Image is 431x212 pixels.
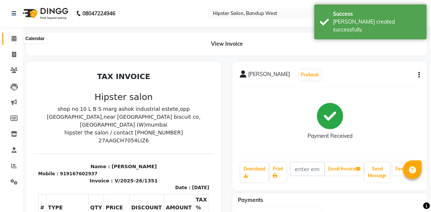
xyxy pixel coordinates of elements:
input: enter email [290,162,325,176]
p: Name : [PERSON_NAME] [4,94,175,102]
a: Print [270,163,286,182]
th: AMOUNT [131,125,161,145]
h3: Hipster salon [4,23,175,33]
span: Barbar Shave [14,193,53,201]
td: 5% [161,145,175,184]
th: TAX % [161,125,175,145]
th: DISCOUNT [96,125,131,145]
img: logo [19,3,70,24]
h2: TAX INVOICE [4,3,175,12]
div: 919167602937 [26,102,64,108]
th: # [5,125,13,145]
button: Send Message [365,163,389,182]
td: ₹0.00 [96,145,131,184]
td: 1 [5,145,13,184]
div: Payment Received [308,132,352,140]
p: shop no 10 L B S marg ashok industrial estete,opp [GEOGRAPHIC_DATA],near [GEOGRAPHIC_DATA] biscui... [4,36,175,68]
th: PRICE [70,125,96,145]
a: Feedback [392,163,419,175]
small: SERVICE [14,186,53,193]
div: Bill created successfully. [333,18,421,34]
a: Download [241,163,268,182]
div: Mobile : [4,102,25,108]
span: [PERSON_NAME] [248,70,290,81]
p: 27AAGCH7054LIZ6 [4,68,175,76]
th: TYPE [13,125,55,145]
td: 1 [55,145,70,184]
button: Email Invoice [325,163,363,175]
span: Hair-Cut (Men) - Senior Stylist [14,153,53,169]
small: by [PERSON_NAME] [14,169,53,183]
b: 08047224946 [82,3,115,24]
th: QTY [55,125,70,145]
p: Invoice : V/2025-26/1351 [4,108,175,116]
div: Date : [141,115,157,122]
td: ₹400.00 [131,145,161,184]
span: Payments [238,197,263,203]
td: ₹400.00 [70,145,96,184]
div: Success [333,10,421,18]
div: Calendar [24,34,46,43]
div: [DATE] [158,115,175,122]
div: View Invoice [26,33,427,55]
button: Prebook [299,70,321,80]
small: SERVICE [14,146,53,153]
